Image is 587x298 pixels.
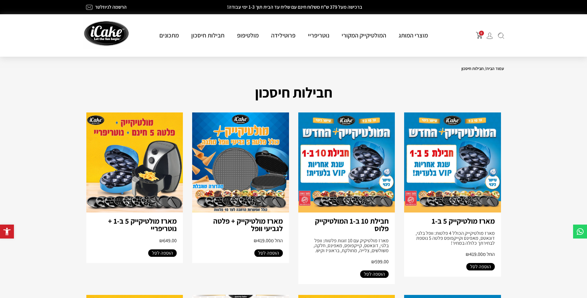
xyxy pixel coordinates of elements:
h2: החל מ [198,238,283,243]
h2: החל מ [410,252,495,257]
h2: ברכישה מעל 379 ש"ח משלוח חינם עם שליח עד הבית תוך 1-3 ימי עבודה! [174,5,416,10]
button: פתח עגלת קניות צדדית [476,32,483,39]
a: מתכונים [153,31,185,39]
a: עמוד הבית [486,66,504,71]
a: הוספה לסל [148,249,177,257]
span: ₪ [466,251,469,257]
a: מוצרי המותג [392,31,434,39]
a: הוספה לסל [466,263,495,270]
div: מארז מולטיקיק עם 10 זוגות פלטות: וופל בלגי, דונאטס, קייקפופס, מאפינס, חלקה, משולשים, צלייה, מחולק... [304,238,389,253]
span: 0 [479,31,484,36]
span: ₪ [371,258,375,265]
a: הוספה לסל [254,249,283,257]
h1: חבילות חיסכון [83,81,504,103]
span: 599.00 [371,258,389,265]
a: הוספה לסל [360,270,389,278]
img: shopping-cart.png [476,32,483,39]
a: מארז מולטיקייק 5 ב-1 + נוטריפריי [108,216,177,233]
a: המולטיקייק המקורי [335,31,392,39]
a: מולטיפופ [231,31,265,39]
span: 419.00 [466,251,483,257]
a: פרוטילידה [265,31,302,39]
a: הרשמה לניוזלטר [95,4,127,10]
a: מארז מולטיקייק + פלטה לגביעי וופל [213,216,283,233]
span: הוספה לסל [470,263,491,270]
span: 419.00 [254,237,271,244]
div: מארז מולטיקייק הכולל 4 פלטות: וופל בלגי, דונאטס, מאפינס וקייקפופס פלטה 5 נוספת לבחירתך כלולה במחיר! [410,231,495,246]
span: ₪ [159,237,163,244]
nav: Breadcrumb [83,66,504,71]
a: חבילות חיסכון [185,31,231,39]
a: חבילת 10 ב-1 המולטיקייק פלוס [315,216,389,233]
span: הוספה לסל [364,270,385,278]
span: 649.00 [159,237,177,244]
span: הוספה לסל [258,249,279,257]
a: נוטריפריי [302,31,335,39]
span: הוספה לסל [152,249,173,257]
span: ₪ [254,237,257,244]
a: מארז מולטיקייק 5 ב-1 [432,216,495,226]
